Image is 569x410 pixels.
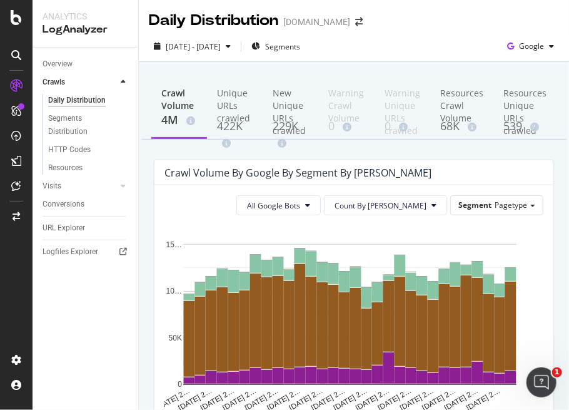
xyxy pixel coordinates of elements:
div: Warning Unique URLs crawled [385,87,420,118]
a: Resources [48,161,129,175]
a: Logfiles Explorer [43,245,129,259]
div: Resources Crawl Volume [440,87,483,118]
a: Daily Distribution [48,94,129,107]
span: Google [519,41,544,51]
span: Pagetype [495,200,527,210]
div: 229K [273,118,308,150]
div: Analytics [43,10,128,23]
span: Segment [458,200,491,210]
a: Segments Distribution [48,112,129,138]
div: arrow-right-arrow-left [355,18,363,26]
div: Resources Unique URLs crawled [503,87,546,118]
div: [DOMAIN_NAME] [283,16,350,28]
div: 539 [503,118,546,135]
div: New Unique URLs crawled [273,87,308,118]
div: Crawl Volume [161,87,197,112]
div: Resources [48,161,83,175]
button: [DATE] - [DATE] [149,36,236,56]
a: Visits [43,180,117,193]
div: Warning Crawl Volume [329,87,365,118]
div: 0 [385,118,420,135]
text: 15… [166,240,182,249]
div: Crawl Volume by google by Segment by [PERSON_NAME] [164,167,431,179]
div: URL Explorer [43,222,85,235]
a: Overview [43,58,129,71]
span: All Google Bots [247,200,300,211]
text: 50K [169,334,182,342]
div: Conversions [43,198,84,211]
div: Segments Distribution [48,112,118,138]
div: HTTP Codes [48,143,91,156]
div: Unique URLs crawled [217,87,253,118]
div: Daily Distribution [48,94,106,107]
div: LogAnalyzer [43,23,128,37]
a: Conversions [43,198,129,211]
text: 0 [178,381,182,389]
button: Google [502,36,559,56]
iframe: Intercom live chat [526,367,556,397]
button: Count By [PERSON_NAME] [324,195,447,215]
button: Segments [246,36,305,56]
a: Crawls [43,76,117,89]
div: Overview [43,58,73,71]
span: Segments [265,41,300,52]
div: Daily Distribution [149,10,278,31]
text: 10… [166,287,182,296]
div: 0 [329,118,365,135]
span: 1 [552,367,562,377]
span: Count By Day [335,200,426,211]
div: 422K [217,118,253,150]
div: Logfiles Explorer [43,245,98,259]
div: 68K [440,118,483,135]
span: [DATE] - [DATE] [166,41,221,52]
a: HTTP Codes [48,143,129,156]
a: URL Explorer [43,222,129,235]
div: Crawls [43,76,65,89]
div: 4M [161,112,197,128]
button: All Google Bots [236,195,321,215]
div: Visits [43,180,61,193]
